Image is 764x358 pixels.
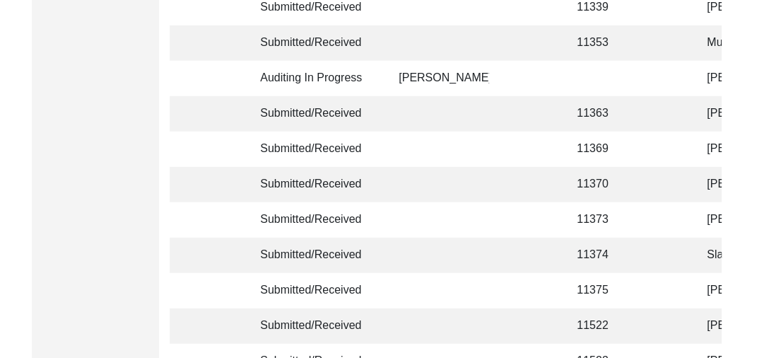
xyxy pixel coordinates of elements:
td: Submitted/Received [252,132,379,167]
td: [PERSON_NAME] [390,61,489,96]
td: Submitted/Received [252,202,379,238]
td: Submitted/Received [252,25,379,61]
td: 11373 [568,202,632,238]
td: 11369 [568,132,632,167]
td: 11370 [568,167,632,202]
td: Submitted/Received [252,167,379,202]
td: Submitted/Received [252,96,379,132]
td: 11374 [568,238,632,273]
td: 11522 [568,308,632,344]
td: 11375 [568,273,632,308]
td: Auditing In Progress [252,61,379,96]
td: 11353 [568,25,632,61]
td: 11363 [568,96,632,132]
td: Submitted/Received [252,238,379,273]
td: Submitted/Received [252,273,379,308]
td: Submitted/Received [252,308,379,344]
